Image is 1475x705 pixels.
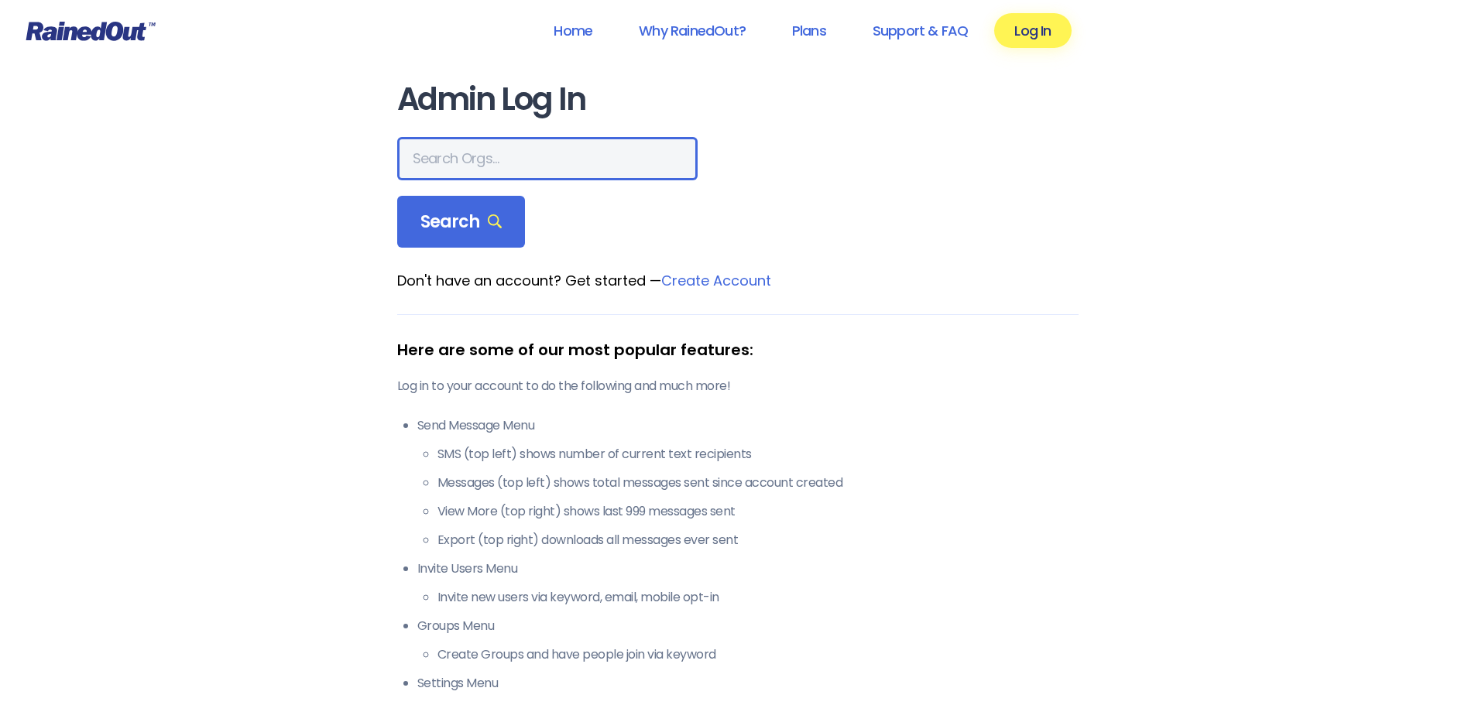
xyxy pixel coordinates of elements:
li: SMS (top left) shows number of current text recipients [437,445,1079,464]
a: Home [533,13,612,48]
li: Messages (top left) shows total messages sent since account created [437,474,1079,492]
span: Search [420,211,503,233]
li: View More (top right) shows last 999 messages sent [437,502,1079,521]
h1: Admin Log In [397,82,1079,117]
li: Invite Users Menu [417,560,1079,607]
a: Log In [994,13,1071,48]
input: Search Orgs… [397,137,698,180]
li: Send Message Menu [417,416,1079,549]
a: Plans [772,13,846,48]
li: Create Groups and have people join via keyword [437,645,1079,664]
a: Why RainedOut? [619,13,766,48]
a: Support & FAQ [852,13,988,48]
div: Search [397,196,526,248]
li: Invite new users via keyword, email, mobile opt-in [437,588,1079,607]
p: Log in to your account to do the following and much more! [397,377,1079,395]
li: Export (top right) downloads all messages ever sent [437,531,1079,549]
div: Here are some of our most popular features: [397,338,1079,361]
li: Groups Menu [417,617,1079,664]
a: Create Account [661,271,771,290]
